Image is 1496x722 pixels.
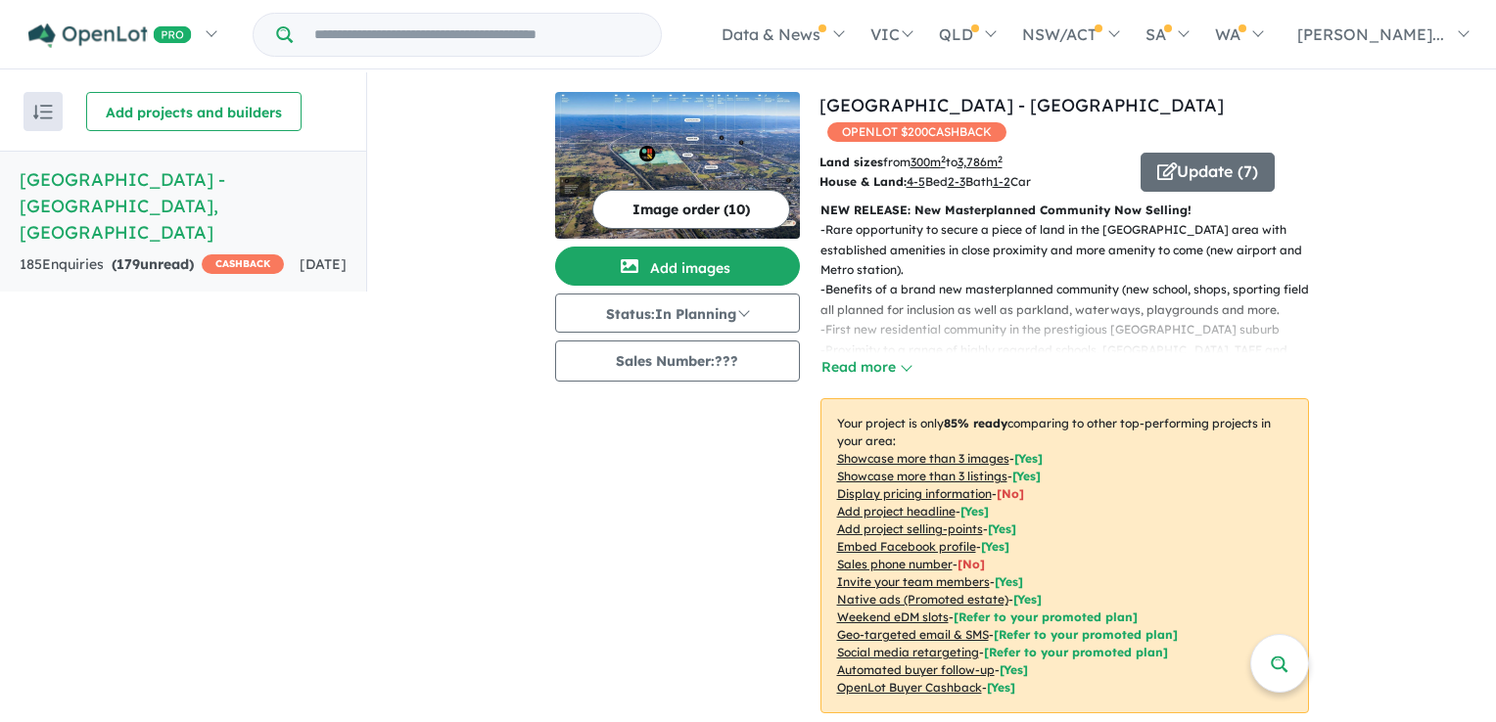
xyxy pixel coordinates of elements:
button: Add images [555,247,800,286]
img: Openlot PRO Logo White [28,23,192,48]
span: to [946,155,1003,169]
u: Add project headline [837,504,956,519]
a: [GEOGRAPHIC_DATA] - [GEOGRAPHIC_DATA] [819,94,1224,116]
p: - Rare opportunity to secure a piece of land in the [GEOGRAPHIC_DATA] area with established ameni... [820,220,1325,280]
span: [ Yes ] [981,539,1009,554]
u: Invite your team members [837,574,990,589]
span: [Yes] [1000,662,1028,677]
span: [DATE] [300,255,347,273]
button: Read more [820,356,912,379]
span: [ Yes ] [1012,469,1041,483]
u: Showcase more than 3 listings [837,469,1007,483]
u: Geo-targeted email & SMS [837,627,989,642]
u: Social media retargeting [837,645,979,659]
span: [ No ] [958,557,985,571]
u: Native ads (Promoted estate) [837,592,1008,607]
sup: 2 [941,154,946,164]
button: Sales Number:??? [555,340,800,382]
p: from [819,153,1126,172]
u: Sales phone number [837,557,953,571]
u: 300 m [911,155,946,169]
span: [ Yes ] [1014,451,1043,466]
u: 2-3 [948,174,965,189]
p: Your project is only comparing to other top-performing projects in your area: - - - - - - - - - -... [820,398,1309,713]
u: 1-2 [993,174,1010,189]
span: [Refer to your promoted plan] [984,645,1168,659]
u: OpenLot Buyer Cashback [837,680,982,695]
h5: [GEOGRAPHIC_DATA] - [GEOGRAPHIC_DATA] , [GEOGRAPHIC_DATA] [20,166,347,246]
u: Weekend eDM slots [837,609,949,624]
input: Try estate name, suburb, builder or developer [297,14,657,56]
span: [ Yes ] [988,521,1016,536]
strong: ( unread) [112,255,194,273]
u: Showcase more than 3 images [837,451,1009,466]
span: [Refer to your promoted plan] [994,627,1178,642]
span: OPENLOT $ 200 CASHBACK [827,122,1006,142]
sup: 2 [998,154,1003,164]
p: - Proximity to a range of highly regarded schools, [GEOGRAPHIC_DATA], TAFE and hospitals. [820,340,1325,381]
u: 3,786 m [958,155,1003,169]
p: NEW RELEASE: New Masterplanned Community Now Selling! [820,201,1309,220]
span: [Refer to your promoted plan] [954,609,1138,624]
span: [Yes] [987,680,1015,695]
b: Land sizes [819,155,883,169]
button: Status:In Planning [555,293,800,333]
span: [ Yes ] [960,504,989,519]
p: - Benefits of a brand new masterplanned community (new school, shops, sporting fields all planned... [820,280,1325,320]
button: Add projects and builders [86,92,302,131]
b: 85 % ready [944,416,1007,430]
u: 4-5 [907,174,925,189]
b: House & Land: [819,174,907,189]
u: Display pricing information [837,486,992,501]
button: Image order (10) [592,190,790,229]
p: - First new residential community in the prestigious [GEOGRAPHIC_DATA] suburb [820,320,1325,339]
span: [Yes] [1013,592,1042,607]
u: Embed Facebook profile [837,539,976,554]
p: Bed Bath Car [819,172,1126,192]
span: 179 [117,255,140,273]
img: Orchard Hills North Estate - Orchard Hills [555,92,800,239]
span: [ Yes ] [995,574,1023,589]
span: [ No ] [997,486,1024,501]
u: Add project selling-points [837,521,983,536]
img: sort.svg [33,105,53,119]
span: [PERSON_NAME]... [1297,24,1444,44]
div: 185 Enquir ies [20,253,284,277]
button: Update (7) [1141,153,1275,192]
u: Automated buyer follow-up [837,662,995,677]
span: CASHBACK [202,254,284,274]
